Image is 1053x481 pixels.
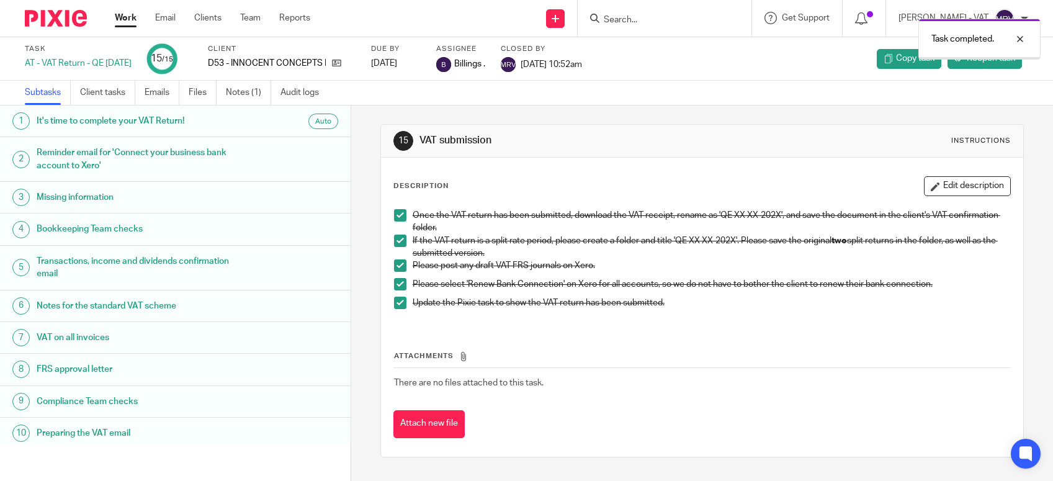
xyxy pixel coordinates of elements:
div: 4 [12,221,30,238]
label: Task [25,44,132,54]
h1: Missing information [37,188,238,207]
img: svg%3E [995,9,1015,29]
h1: It's time to complete your VAT Return! [37,112,238,130]
a: Reports [279,12,310,24]
h1: Preparing the VAT email [37,424,238,443]
div: 6 [12,297,30,315]
div: 2 [12,151,30,168]
div: 15 [393,131,413,151]
div: 7 [12,329,30,346]
a: Client tasks [80,81,135,105]
img: svg%3E [501,57,516,72]
div: 10 [12,425,30,442]
div: Instructions [951,136,1011,146]
p: Task completed. [931,33,994,45]
p: If the VAT return is a split rate period, please create a folder and title 'QE XX-XX-202X'. Pleas... [413,235,1010,260]
h1: FRS approval letter [37,360,238,379]
p: Description [393,181,449,191]
h1: Notes for the standard VAT scheme [37,297,238,315]
h1: Reminder email for 'Connect your business bank account to Xero' [37,143,238,175]
a: Clients [194,12,222,24]
a: Files [189,81,217,105]
p: Once the VAT return has been submitted, download the VAT receipt, rename as 'QE XX-XX-202X', and ... [413,209,1010,235]
h1: Bookkeeping Team checks [37,220,238,238]
p: D53 - INNOCENT CONCEPTS LTD [208,57,326,70]
div: 9 [12,393,30,410]
span: Attachments [394,353,454,359]
h1: VAT on all invoices [37,328,238,347]
a: Email [155,12,176,24]
span: [DATE] 10:52am [521,60,582,68]
label: Closed by [501,44,582,54]
div: 8 [12,361,30,378]
button: Edit description [924,176,1011,196]
div: AT - VAT Return - QE [DATE] [25,57,132,70]
a: Notes (1) [226,81,271,105]
p: Please select 'Renew Bank Connection' on Xero for all accounts, so we do not have to bother the c... [413,278,1010,290]
p: Please post any draft VAT FRS journals on Xero. [413,259,1010,272]
h1: Compliance Team checks [37,392,238,411]
strong: two [831,236,847,245]
h1: Transactions, income and dividends confirmation email [37,252,238,284]
h1: VAT submission [419,134,728,147]
div: 15 [151,52,173,66]
div: Auto [308,114,338,129]
button: Attach new file [393,410,465,438]
a: Emails [145,81,179,105]
div: 1 [12,112,30,130]
div: 3 [12,189,30,206]
a: Subtasks [25,81,71,105]
span: There are no files attached to this task. [394,379,544,387]
label: Assignee [436,44,485,54]
a: Work [115,12,137,24]
p: Update the Pixie task to show the VAT return has been submitted. [413,297,1010,309]
small: /15 [162,56,173,63]
label: Due by [371,44,421,54]
span: Billings . [454,58,485,70]
label: Client [208,44,356,54]
a: Team [240,12,261,24]
div: 5 [12,259,30,276]
div: [DATE] [371,57,421,70]
img: svg%3E [436,57,451,72]
img: Pixie [25,10,87,27]
a: Audit logs [280,81,328,105]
